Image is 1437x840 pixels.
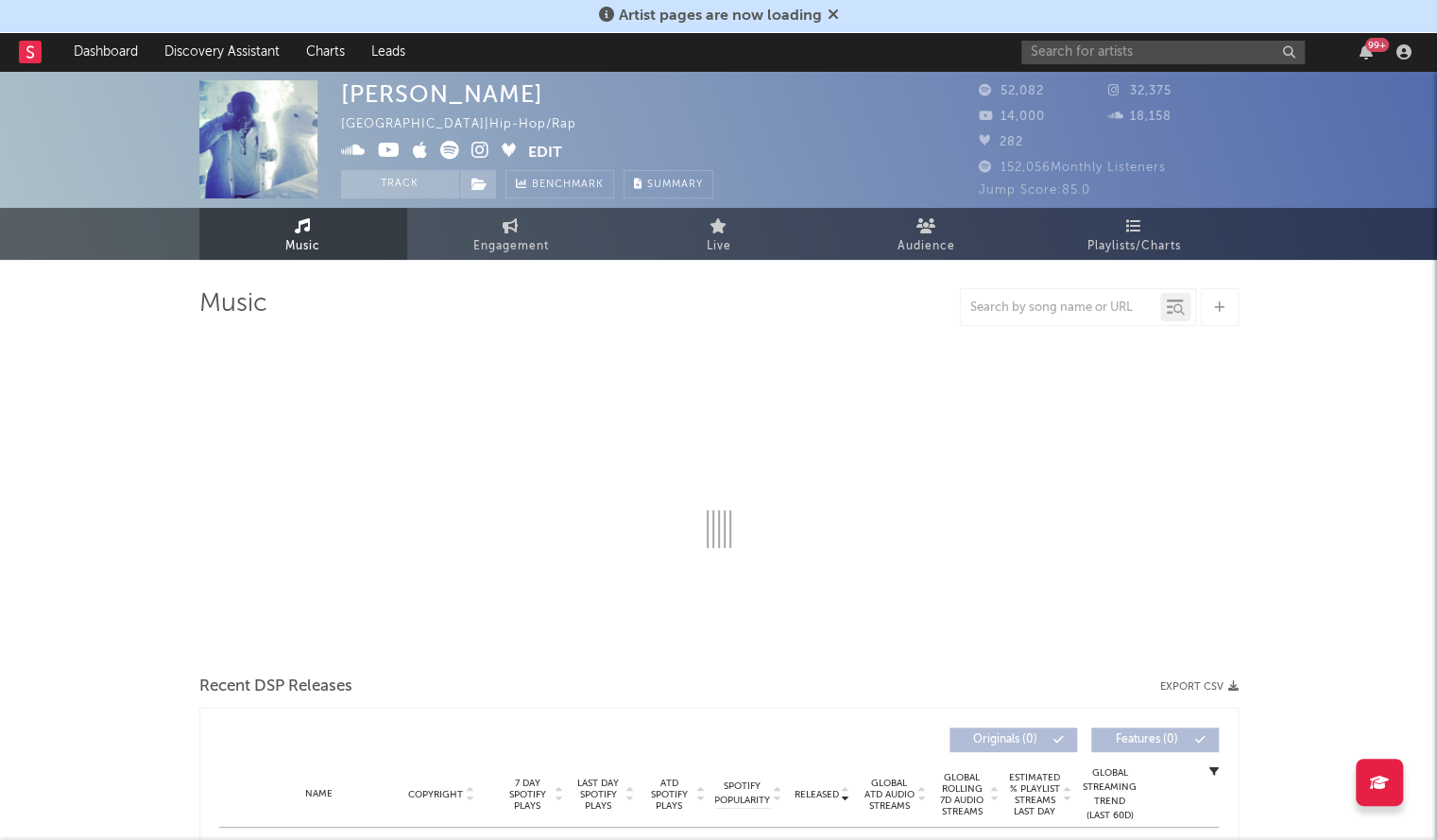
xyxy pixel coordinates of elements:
a: Music [199,208,407,260]
span: ATD Spotify Plays [644,778,694,812]
span: Summary [647,180,703,190]
span: Benchmark [532,174,604,197]
span: Artist pages are now loading [619,9,822,24]
a: Live [615,208,823,260]
span: Audience [898,235,955,258]
input: Search by song name or URL [961,300,1160,316]
span: Spotify Popularity [714,780,770,808]
button: Summary [624,170,713,198]
button: Features(0) [1091,728,1219,752]
span: 152,056 Monthly Listeners [979,162,1166,174]
span: Playlists/Charts [1087,235,1181,258]
span: Global Rolling 7D Audio Streams [936,772,988,817]
span: Live [707,235,731,258]
a: Discovery Assistant [151,33,293,71]
span: 14,000 [979,111,1045,123]
a: Benchmark [505,170,614,198]
div: Name [257,787,381,801]
span: Copyright [408,789,463,800]
span: Music [285,235,320,258]
span: Engagement [473,235,549,258]
span: Originals ( 0 ) [962,734,1049,746]
button: Export CSV [1160,681,1239,693]
span: Dismiss [828,9,839,24]
span: Jump Score: 85.0 [979,184,1090,197]
button: Track [341,170,459,198]
a: Dashboard [60,33,151,71]
div: [GEOGRAPHIC_DATA] | Hip-Hop/Rap [341,113,598,136]
span: Last Day Spotify Plays [573,778,624,812]
a: Playlists/Charts [1031,208,1239,260]
a: Audience [823,208,1031,260]
span: 7 Day Spotify Plays [503,778,553,812]
button: 99+ [1360,44,1373,60]
a: Leads [358,33,419,71]
a: Charts [293,33,358,71]
div: [PERSON_NAME] [341,80,543,108]
span: 18,158 [1108,111,1172,123]
span: Estimated % Playlist Streams Last Day [1009,772,1061,817]
span: 52,082 [979,85,1044,97]
span: Global ATD Audio Streams [864,778,915,812]
span: Released [795,789,839,800]
span: Features ( 0 ) [1103,734,1190,746]
span: 32,375 [1108,85,1172,97]
button: Originals(0) [949,728,1077,752]
div: Global Streaming Trend (Last 60D) [1082,766,1138,823]
button: Edit [528,141,562,164]
span: Recent DSP Releases [199,676,352,698]
a: Engagement [407,208,615,260]
input: Search for artists [1021,41,1305,64]
span: 282 [979,136,1023,148]
div: 99 + [1365,38,1389,52]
